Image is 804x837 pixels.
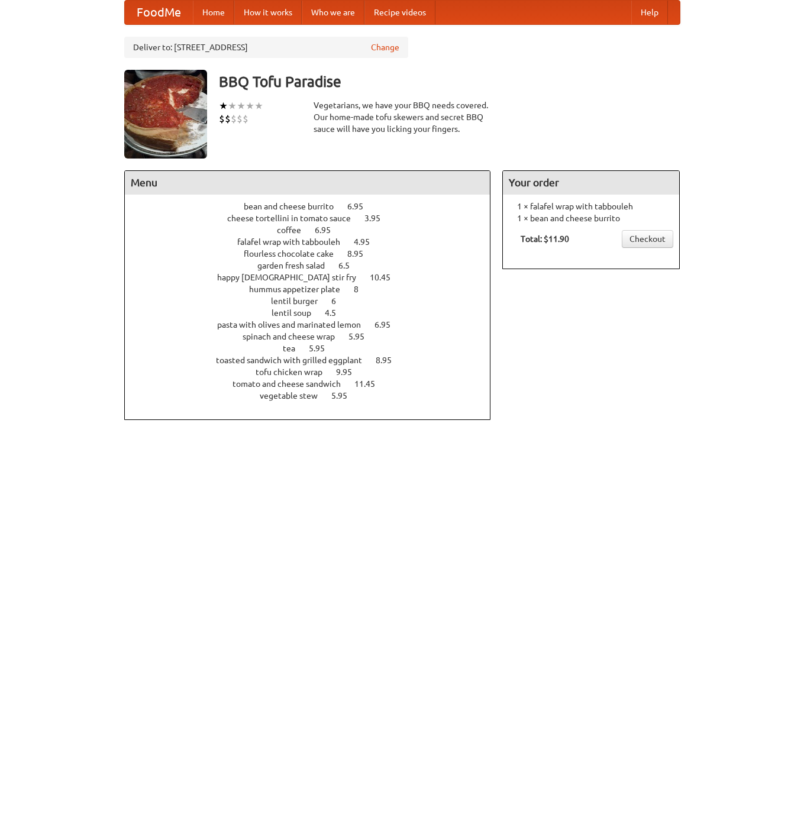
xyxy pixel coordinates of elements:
[124,70,207,159] img: angular.jpg
[243,332,386,341] a: spinach and cheese wrap 5.95
[219,112,225,125] li: $
[256,367,374,377] a: tofu chicken wrap 9.95
[374,320,402,329] span: 6.95
[233,379,397,389] a: tomato and cheese sandwich 11.45
[244,202,385,211] a: bean and cheese burrito 6.95
[217,320,412,329] a: pasta with olives and marinated lemon 6.95
[227,214,363,223] span: cheese tortellini in tomato sauce
[257,261,337,270] span: garden fresh salad
[348,332,376,341] span: 5.95
[233,379,353,389] span: tomato and cheese sandwich
[371,41,399,53] a: Change
[283,344,307,353] span: tea
[325,308,348,318] span: 4.5
[234,1,302,24] a: How it works
[260,391,330,400] span: vegetable stew
[354,379,387,389] span: 11.45
[354,237,382,247] span: 4.95
[272,308,358,318] a: lentil soup 4.5
[521,234,569,244] b: Total: $11.90
[331,391,359,400] span: 5.95
[283,344,347,353] a: tea 5.95
[243,112,248,125] li: $
[231,112,237,125] li: $
[336,367,364,377] span: 9.95
[254,99,263,112] li: ★
[256,367,334,377] span: tofu chicken wrap
[219,70,680,93] h3: BBQ Tofu Paradise
[331,296,348,306] span: 6
[243,332,347,341] span: spinach and cheese wrap
[217,320,373,329] span: pasta with olives and marinated lemon
[277,225,313,235] span: coffee
[237,237,392,247] a: falafel wrap with tabbouleh 4.95
[315,225,343,235] span: 6.95
[347,249,375,258] span: 8.95
[260,391,369,400] a: vegetable stew 5.95
[338,261,361,270] span: 6.5
[249,285,380,294] a: hummus appetizer plate 8
[314,99,491,135] div: Vegetarians, we have your BBQ needs covered. Our home-made tofu skewers and secret BBQ sauce will...
[244,202,346,211] span: bean and cheese burrito
[216,356,374,365] span: toasted sandwich with grilled eggplant
[246,99,254,112] li: ★
[219,99,228,112] li: ★
[364,214,392,223] span: 3.95
[271,296,358,306] a: lentil burger 6
[376,356,403,365] span: 8.95
[257,261,372,270] a: garden fresh salad 6.5
[228,99,237,112] li: ★
[370,273,402,282] span: 10.45
[354,285,370,294] span: 8
[509,201,673,212] li: 1 × falafel wrap with tabbouleh
[216,356,414,365] a: toasted sandwich with grilled eggplant 8.95
[249,285,352,294] span: hummus appetizer plate
[237,112,243,125] li: $
[125,171,490,195] h4: Menu
[272,308,323,318] span: lentil soup
[237,99,246,112] li: ★
[244,249,346,258] span: flourless chocolate cake
[631,1,668,24] a: Help
[309,344,337,353] span: 5.95
[227,214,402,223] a: cheese tortellini in tomato sauce 3.95
[347,202,375,211] span: 6.95
[509,212,673,224] li: 1 × bean and cheese burrito
[277,225,353,235] a: coffee 6.95
[622,230,673,248] a: Checkout
[503,171,679,195] h4: Your order
[125,1,193,24] a: FoodMe
[124,37,408,58] div: Deliver to: [STREET_ADDRESS]
[193,1,234,24] a: Home
[364,1,435,24] a: Recipe videos
[302,1,364,24] a: Who we are
[225,112,231,125] li: $
[271,296,330,306] span: lentil burger
[244,249,385,258] a: flourless chocolate cake 8.95
[217,273,412,282] a: happy [DEMOGRAPHIC_DATA] stir fry 10.45
[237,237,352,247] span: falafel wrap with tabbouleh
[217,273,368,282] span: happy [DEMOGRAPHIC_DATA] stir fry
